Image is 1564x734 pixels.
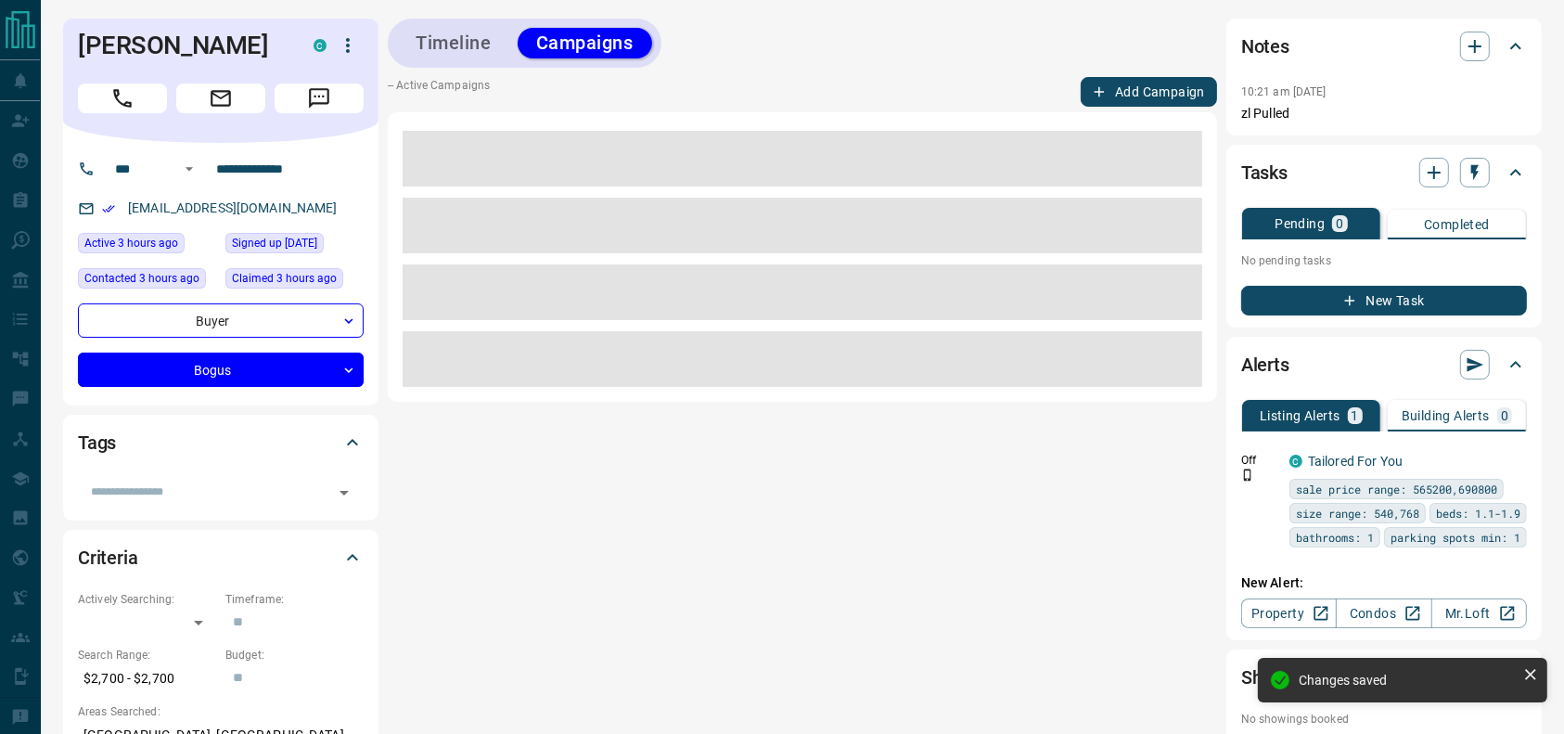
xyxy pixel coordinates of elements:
p: Budget: [225,647,364,663]
p: zl Pulled [1241,104,1527,123]
a: Condos [1336,599,1431,628]
span: Message [275,84,364,113]
h2: Showings [1241,663,1320,692]
p: 1 [1352,409,1359,422]
p: Off [1241,452,1278,469]
h2: Tasks [1241,158,1288,187]
span: parking spots min: 1 [1391,528,1520,547]
h2: Notes [1241,32,1289,61]
div: Mon Aug 18 2025 [78,233,216,259]
svg: Email Verified [102,202,115,215]
p: No showings booked [1241,711,1527,728]
p: Completed [1424,218,1490,231]
p: Search Range: [78,647,216,663]
div: Tasks [1241,150,1527,195]
div: Mon Aug 18 2025 [78,268,216,294]
h2: Alerts [1241,350,1289,380]
p: Timeframe: [225,591,364,608]
h2: Criteria [78,543,138,573]
p: Areas Searched: [78,703,364,720]
div: Notes [1241,24,1527,69]
p: 0 [1501,409,1508,422]
button: Timeline [397,28,510,58]
span: Active 3 hours ago [84,234,178,252]
div: condos.ca [1289,455,1302,468]
p: New Alert: [1241,573,1527,593]
button: Open [331,480,357,506]
p: Listing Alerts [1260,409,1340,422]
span: size range: 540,768 [1296,504,1419,522]
svg: Push Notification Only [1241,469,1254,482]
div: condos.ca [314,39,327,52]
div: Mon Jul 08 2024 [225,233,364,259]
span: Call [78,84,167,113]
h2: Tags [78,428,116,457]
h1: [PERSON_NAME] [78,31,286,60]
div: Buyer [78,303,364,338]
p: Actively Searching: [78,591,216,608]
div: Tags [78,420,364,465]
a: Mr.Loft [1431,599,1527,628]
a: [EMAIL_ADDRESS][DOMAIN_NAME] [128,200,338,215]
div: Alerts [1241,342,1527,387]
p: $2,700 - $2,700 [78,663,216,694]
p: Pending [1275,217,1325,230]
span: Claimed 3 hours ago [232,269,337,288]
span: bathrooms: 1 [1296,528,1374,547]
div: Showings [1241,655,1527,700]
a: Tailored For You [1308,454,1403,469]
p: 10:21 am [DATE] [1241,85,1327,98]
span: Contacted 3 hours ago [84,269,199,288]
div: Changes saved [1299,673,1516,688]
div: Criteria [78,535,364,580]
p: 0 [1336,217,1343,230]
button: Campaigns [518,28,652,58]
button: Open [178,158,200,180]
a: Property [1241,599,1337,628]
div: Bogus [78,353,364,387]
p: -- Active Campaigns [388,77,490,107]
span: Email [176,84,265,113]
span: Signed up [DATE] [232,234,317,252]
p: Building Alerts [1402,409,1490,422]
div: Mon Aug 18 2025 [225,268,364,294]
button: New Task [1241,286,1527,315]
span: sale price range: 565200,690800 [1296,480,1497,498]
span: beds: 1.1-1.9 [1436,504,1520,522]
p: No pending tasks [1241,247,1527,275]
button: Add Campaign [1081,77,1217,107]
